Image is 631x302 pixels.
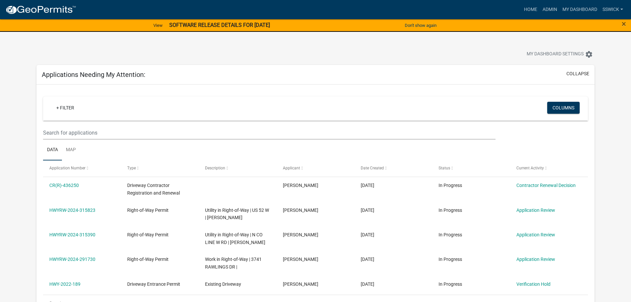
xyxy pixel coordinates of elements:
[560,3,600,16] a: My Dashboard
[510,160,588,176] datatable-header-cell: Current Activity
[361,166,384,170] span: Date Created
[354,160,432,176] datatable-header-cell: Date Created
[516,257,555,262] a: Application Review
[127,257,169,262] span: Right-of-Way Permit
[205,232,265,245] span: Utility in Right-of-Way | N CO LINE W RD | Dylan Garrison
[283,281,318,287] span: Megan Toth
[516,232,555,237] a: Application Review
[205,166,225,170] span: Description
[521,48,598,61] button: My Dashboard Settingssettings
[205,257,262,270] span: Work in Right-of-Way | 3741 RAWLINGS DR |
[361,232,374,237] span: 09/24/2024
[283,166,300,170] span: Applicant
[439,166,450,170] span: Status
[127,208,169,213] span: Right-of-Way Permit
[127,166,136,170] span: Type
[521,3,540,16] a: Home
[361,257,374,262] span: 07/30/2024
[361,281,374,287] span: 08/31/2022
[169,22,270,28] strong: SOFTWARE RELEASE DETAILS FOR [DATE]
[43,140,62,161] a: Data
[516,183,576,188] a: Contractor Renewal Decision
[439,281,462,287] span: In Progress
[439,232,462,237] span: In Progress
[439,257,462,262] span: In Progress
[283,208,318,213] span: Dylan Garrison
[283,183,318,188] span: Anthony Hardebeck
[361,208,374,213] span: 09/24/2024
[121,160,199,176] datatable-header-cell: Type
[527,50,584,58] span: My Dashboard Settings
[432,160,510,176] datatable-header-cell: Status
[622,20,626,28] button: Close
[540,3,560,16] a: Admin
[62,140,80,161] a: Map
[127,281,180,287] span: Driveway Entrance Permit
[361,183,374,188] span: 06/16/2025
[277,160,354,176] datatable-header-cell: Applicant
[402,20,439,31] button: Don't show again
[439,183,462,188] span: In Progress
[199,160,277,176] datatable-header-cell: Description
[439,208,462,213] span: In Progress
[51,102,79,114] a: + Filter
[49,208,95,213] a: HWYRW-2024-315823
[205,208,269,220] span: Utility in Right-of-Way | US 52 W | Dylan Garrison
[600,3,626,16] a: sswick
[205,281,241,287] span: Existing Driveway
[622,19,626,29] span: ×
[43,126,495,140] input: Search for applications
[49,232,95,237] a: HWYRW-2024-315390
[49,166,85,170] span: Application Number
[127,232,169,237] span: Right-of-Way Permit
[516,208,555,213] a: Application Review
[283,257,318,262] span: Megan Toth
[49,281,80,287] a: HWY-2022-189
[566,70,589,77] button: collapse
[49,257,95,262] a: HWYRW-2024-291730
[283,232,318,237] span: Dylan Garrison
[151,20,165,31] a: View
[49,183,79,188] a: CR(R)-436250
[585,50,593,58] i: settings
[43,160,121,176] datatable-header-cell: Application Number
[516,166,544,170] span: Current Activity
[547,102,580,114] button: Columns
[127,183,180,196] span: Driveway Contractor Registration and Renewal
[516,281,551,287] a: Verification Hold
[42,71,145,79] h5: Applications Needing My Attention:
